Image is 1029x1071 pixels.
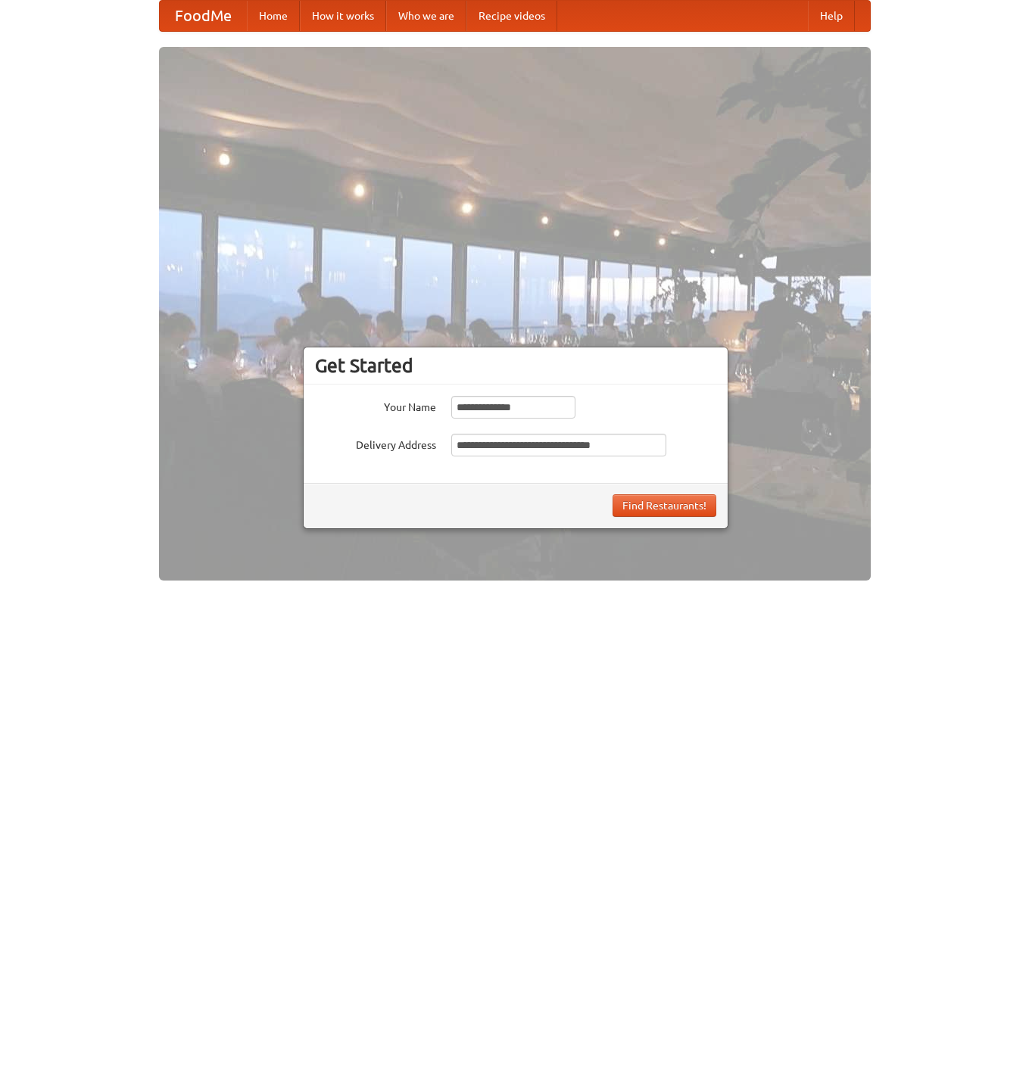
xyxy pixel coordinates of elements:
label: Your Name [315,396,436,415]
a: Home [247,1,300,31]
button: Find Restaurants! [613,494,716,517]
a: Who we are [386,1,466,31]
h3: Get Started [315,354,716,377]
a: How it works [300,1,386,31]
label: Delivery Address [315,434,436,453]
a: FoodMe [160,1,247,31]
a: Recipe videos [466,1,557,31]
a: Help [808,1,855,31]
